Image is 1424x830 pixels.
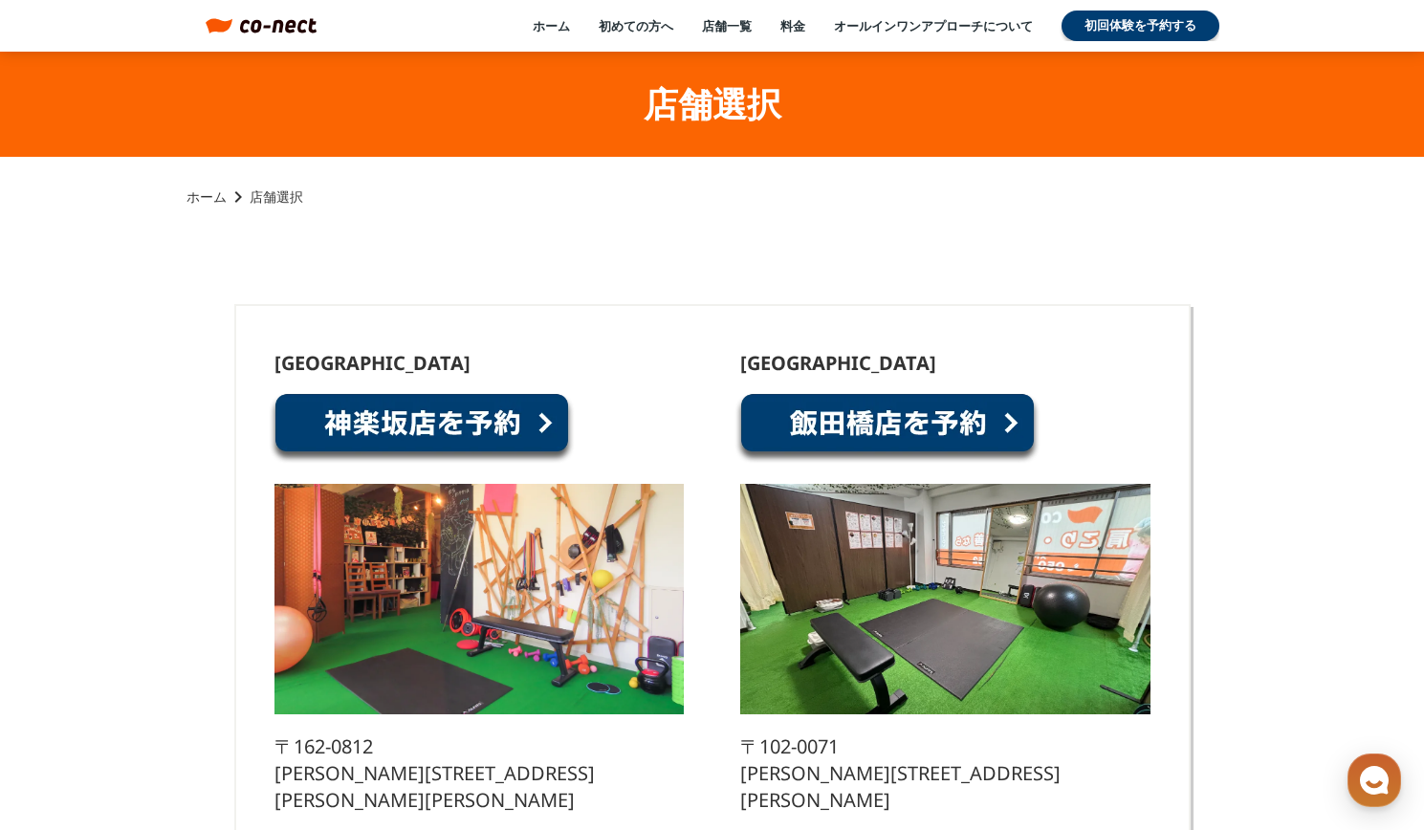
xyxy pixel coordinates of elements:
a: 料金 [780,17,805,34]
a: オールインワンアプローチについて [834,17,1033,34]
a: 初めての方へ [599,17,673,34]
p: [GEOGRAPHIC_DATA] [740,354,936,373]
p: 店舗選択 [250,187,303,207]
a: 店舗一覧 [702,17,752,34]
i: keyboard_arrow_right [227,186,250,208]
a: ホーム [533,17,570,34]
p: 〒102-0071 [PERSON_NAME][STREET_ADDRESS][PERSON_NAME] [740,733,1150,814]
a: ホーム [186,187,227,207]
a: 初回体験を予約する [1062,11,1219,41]
p: [GEOGRAPHIC_DATA] [274,354,471,373]
h1: 店舗選択 [644,80,781,128]
p: 〒162-0812 [PERSON_NAME][STREET_ADDRESS][PERSON_NAME][PERSON_NAME] [274,733,684,814]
